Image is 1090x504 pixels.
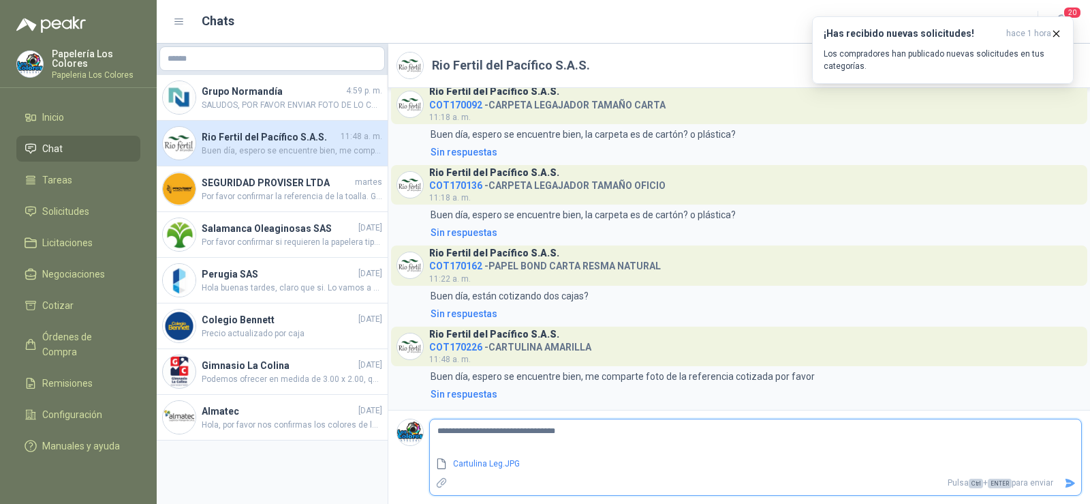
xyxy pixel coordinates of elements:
img: Company Logo [397,419,423,445]
span: 11:48 a. m. [341,130,382,143]
span: Manuales y ayuda [42,439,120,454]
span: Por favor confirmar la referencia de la toalla. Gracias [202,190,382,203]
img: Company Logo [163,127,196,160]
img: Logo peakr [16,16,86,33]
h3: ¡Has recibido nuevas solicitudes! [824,28,1001,40]
h4: Almatec [202,404,356,419]
img: Company Logo [163,81,196,114]
span: [DATE] [358,313,382,326]
a: Sin respuestas [428,225,1082,240]
h4: Perugia SAS [202,267,356,282]
span: Ctrl [969,479,983,488]
img: Company Logo [163,264,196,297]
span: [DATE] [358,359,382,372]
h4: SEGURIDAD PROVISER LTDA [202,175,352,190]
span: COT170136 [429,180,482,191]
span: [DATE] [358,267,382,280]
p: Los compradores han publicado nuevas solicitudes en tus categorías. [824,48,1062,72]
div: Sin respuestas [431,387,497,402]
span: [DATE] [358,404,382,417]
p: Papeleria Los Colores [52,71,140,79]
span: COT170162 [429,261,482,271]
a: Cotizar [16,293,140,318]
span: 11:22 a. m. [429,274,471,284]
a: Solicitudes [16,198,140,224]
img: Company Logo [397,172,423,198]
a: Company LogoGrupo Normandía4:59 p. m.SALUDOS, POR FAVOR ENVIAR FOTO DE LO COTIZADO [157,75,388,121]
h2: Rio Fertil del Pacífico S.A.S. [432,56,590,75]
span: SALUDOS, POR FAVOR ENVIAR FOTO DE LO COTIZADO [202,99,382,112]
p: Buen día, están cotizando dos cajas? [431,288,589,303]
div: Sin respuestas [431,145,497,160]
span: Por favor confirmar si requieren la papelera tipo bandeja para escritorio o la papelera de piso. ... [202,236,382,249]
img: Company Logo [163,218,196,251]
button: Enviar [1059,471,1081,495]
span: 11:18 a. m. [429,193,471,203]
span: COT170226 [429,342,482,353]
span: Licitaciones [42,235,93,250]
span: Tareas [42,173,72,188]
img: Company Logo [163,173,196,205]
img: Company Logo [163,310,196,342]
span: 4:59 p. m. [346,85,382,98]
span: Órdenes de Compra [42,329,127,359]
span: Podemos ofrecer en medida de 3.00 x 2.00, quedamos atentos para cargar precio [202,373,382,386]
img: Company Logo [397,252,423,278]
h4: Rio Fertil del Pacífico S.A.S. [202,130,338,145]
span: 11:48 a. m. [429,355,471,364]
span: Cotizar [42,298,74,313]
a: Manuales y ayuda [16,433,140,459]
h4: Gimnasio La Colina [202,358,356,373]
span: 11:18 a. m. [429,113,471,122]
h4: - CARPETA LEGAJADOR TAMAÑO OFICIO [429,177,666,190]
span: ENTER [988,479,1012,488]
img: Company Logo [397,333,423,359]
span: Solicitudes [42,204,89,219]
a: Configuración [16,402,140,428]
p: Pulsa + para enviar [453,471,1059,495]
span: Hola, por favor nos confirmas los colores de los vinilos aprobados. Gracias [202,419,382,432]
img: Company Logo [17,51,43,77]
label: Adjuntar archivos [430,471,453,495]
a: Negociaciones [16,261,140,287]
p: Buen día, espero se encuentre bien, me comparte foto de la referencia cotizada por favor [431,369,815,384]
a: Tareas [16,167,140,193]
span: [DATE] [358,222,382,235]
h4: - CARTULINA AMARILLA [429,338,591,351]
h4: Grupo Normandía [202,84,343,99]
a: Sin respuestas [428,387,1082,402]
h3: Rio Fertil del Pacífico S.A.S. [429,250,559,257]
h4: - CARPETA LEGAJADOR TAMAÑO CARTA [429,96,666,109]
span: Negociaciones [42,267,105,282]
a: Órdenes de Compra [16,324,140,365]
a: Licitaciones [16,230,140,256]
a: Remisiones [16,370,140,396]
h3: Rio Fertil del Pacífico S.A.S. [429,169,559,177]
span: Chat [42,141,63,156]
h3: Rio Fertil del Pacífico S.A.S. [429,331,559,338]
span: Buen día, espero se encuentre bien, me comparte foto de la referencia cotizada por favor [202,145,382,158]
img: Company Logo [163,355,196,388]
p: Buen día, espero se encuentre bien, la carpeta es de cartón? o plástica? [431,207,736,222]
div: Sin respuestas [431,225,497,240]
span: Configuración [42,407,102,422]
a: Sin respuestas [428,145,1082,160]
a: Inicio [16,104,140,130]
span: hace 1 hora [1006,28,1051,40]
img: Company Logo [397,91,423,117]
a: Sin respuestas [428,306,1082,321]
a: Company LogoColegio Bennett[DATE]Precio actualizado por caja [157,303,388,349]
span: Precio actualizado por caja [202,327,382,340]
span: 20 [1063,6,1082,19]
a: Company LogoAlmatec[DATE]Hola, por favor nos confirmas los colores de los vinilos aprobados. Gracias [157,395,388,441]
span: Inicio [42,110,64,125]
span: martes [355,176,382,189]
p: Buen día, espero se encuentre bien, la carpeta es de cartón? o plástica? [431,127,736,142]
img: Company Logo [163,401,196,434]
h1: Chats [202,12,234,31]
div: Sin respuestas [431,306,497,321]
a: Company LogoGimnasio La Colina[DATE]Podemos ofrecer en medida de 3.00 x 2.00, quedamos atentos pa... [157,349,388,395]
h4: Salamanca Oleaginosas SAS [202,221,356,236]
a: Company LogoSEGURIDAD PROVISER LTDAmartesPor favor confirmar la referencia de la toalla. Gracias [157,166,388,212]
a: Company LogoSalamanca Oleaginosas SAS[DATE]Por favor confirmar si requieren la papelera tipo band... [157,212,388,258]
